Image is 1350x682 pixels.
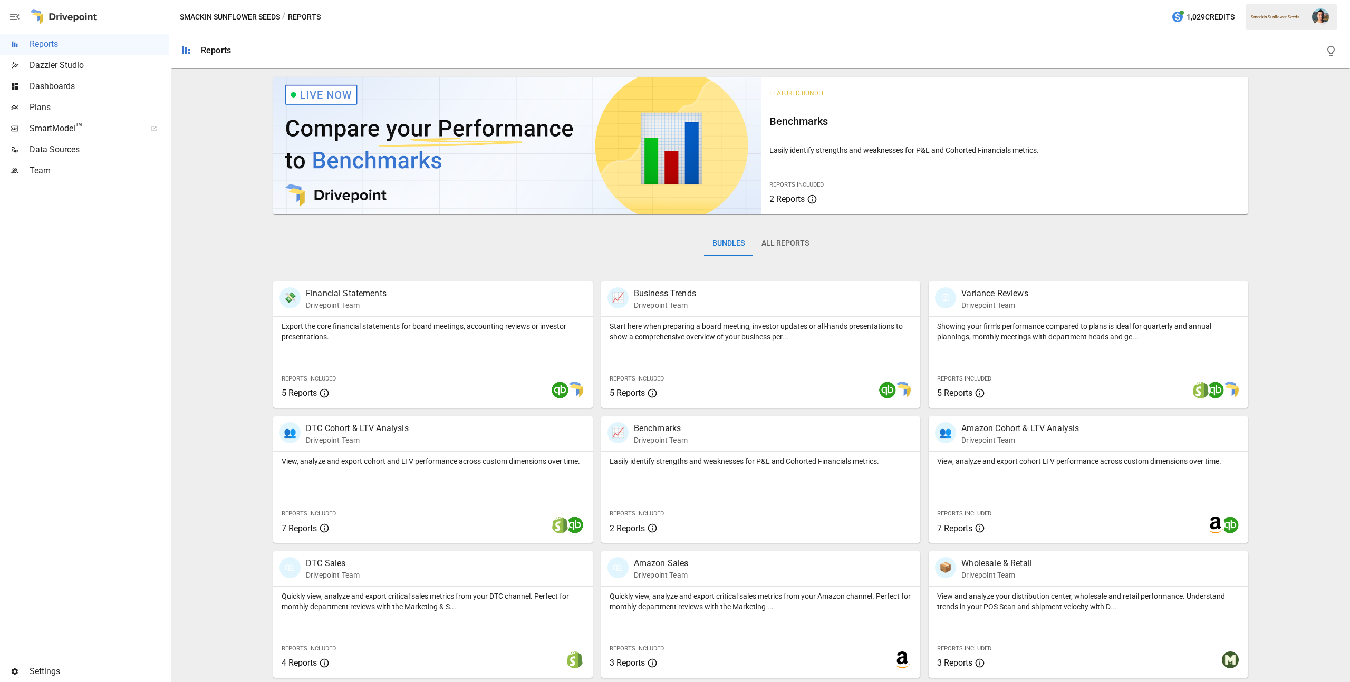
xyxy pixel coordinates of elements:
[610,523,645,533] span: 2 Reports
[937,388,972,398] span: 5 Reports
[1222,517,1239,533] img: quickbooks
[30,164,169,177] span: Team
[935,287,956,308] div: 🗓
[1222,651,1239,668] img: muffindata
[935,422,956,443] div: 👥
[961,422,1079,435] p: Amazon Cohort & LTV Analysis
[769,90,825,97] span: Featured Bundle
[961,570,1032,580] p: Drivepoint Team
[1192,382,1209,398] img: shopify
[306,300,387,310] p: Drivepoint Team
[937,321,1240,342] p: Showing your firm's performance compared to plans is ideal for quarterly and annual plannings, mo...
[30,59,169,72] span: Dazzler Studio
[282,388,317,398] span: 5 Reports
[282,645,336,652] span: Reports Included
[30,80,169,93] span: Dashboards
[1222,382,1239,398] img: smart model
[769,145,1240,155] p: Easily identify strengths and weaknesses for P&L and Cohorted Financials metrics.
[753,231,817,256] button: All Reports
[610,388,645,398] span: 5 Reports
[30,143,169,156] span: Data Sources
[282,321,584,342] p: Export the core financial statements for board meetings, accounting reviews or investor presentat...
[306,570,360,580] p: Drivepoint Team
[282,11,286,24] div: /
[30,665,169,678] span: Settings
[552,517,568,533] img: shopify
[610,456,912,466] p: Easily identify strengths and weaknesses for P&L and Cohorted Financials metrics.
[634,557,689,570] p: Amazon Sales
[610,591,912,612] p: Quickly view, analyze and export critical sales metrics from your Amazon channel. Perfect for mon...
[961,300,1028,310] p: Drivepoint Team
[610,321,912,342] p: Start here when preparing a board meeting, investor updates or all-hands presentations to show a ...
[1251,15,1306,20] div: Smackin Sunflower Seeds
[769,113,1240,130] h6: Benchmarks
[610,658,645,668] span: 3 Reports
[566,517,583,533] img: quickbooks
[935,557,956,578] div: 📦
[634,300,696,310] p: Drivepoint Team
[273,77,761,214] img: video thumbnail
[75,121,83,134] span: ™
[937,523,972,533] span: 7 Reports
[937,645,991,652] span: Reports Included
[180,11,280,24] button: Smackin Sunflower Seeds
[769,194,805,204] span: 2 Reports
[937,375,991,382] span: Reports Included
[634,422,688,435] p: Benchmarks
[279,557,301,578] div: 🛍
[279,422,301,443] div: 👥
[282,375,336,382] span: Reports Included
[769,181,824,188] span: Reports Included
[282,591,584,612] p: Quickly view, analyze and export critical sales metrics from your DTC channel. Perfect for monthl...
[566,651,583,668] img: shopify
[634,287,696,300] p: Business Trends
[607,422,629,443] div: 📈
[937,456,1240,466] p: View, analyze and export cohort LTV performance across custom dimensions over time.
[961,435,1079,445] p: Drivepoint Team
[306,287,387,300] p: Financial Statements
[634,570,689,580] p: Drivepoint Team
[879,382,896,398] img: quickbooks
[552,382,568,398] img: quickbooks
[282,523,317,533] span: 7 Reports
[961,287,1028,300] p: Variance Reviews
[610,510,664,517] span: Reports Included
[1167,7,1239,27] button: 1,029Credits
[961,557,1032,570] p: Wholesale & Retail
[1207,517,1224,533] img: amazon
[607,557,629,578] div: 🛍
[610,645,664,652] span: Reports Included
[282,658,317,668] span: 4 Reports
[937,658,972,668] span: 3 Reports
[937,510,991,517] span: Reports Included
[30,38,169,51] span: Reports
[306,435,409,445] p: Drivepoint Team
[282,456,584,466] p: View, analyze and export cohort and LTV performance across custom dimensions over time.
[607,287,629,308] div: 📈
[282,510,336,517] span: Reports Included
[279,287,301,308] div: 💸
[894,651,911,668] img: amazon
[30,122,139,135] span: SmartModel
[566,382,583,398] img: smart model
[306,422,409,435] p: DTC Cohort & LTV Analysis
[634,435,688,445] p: Drivepoint Team
[201,45,231,55] div: Reports
[894,382,911,398] img: smart model
[610,375,664,382] span: Reports Included
[1187,11,1235,24] span: 1,029 Credits
[306,557,360,570] p: DTC Sales
[704,231,753,256] button: Bundles
[1207,382,1224,398] img: quickbooks
[30,101,169,114] span: Plans
[937,591,1240,612] p: View and analyze your distribution center, wholesale and retail performance. Understand trends in...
